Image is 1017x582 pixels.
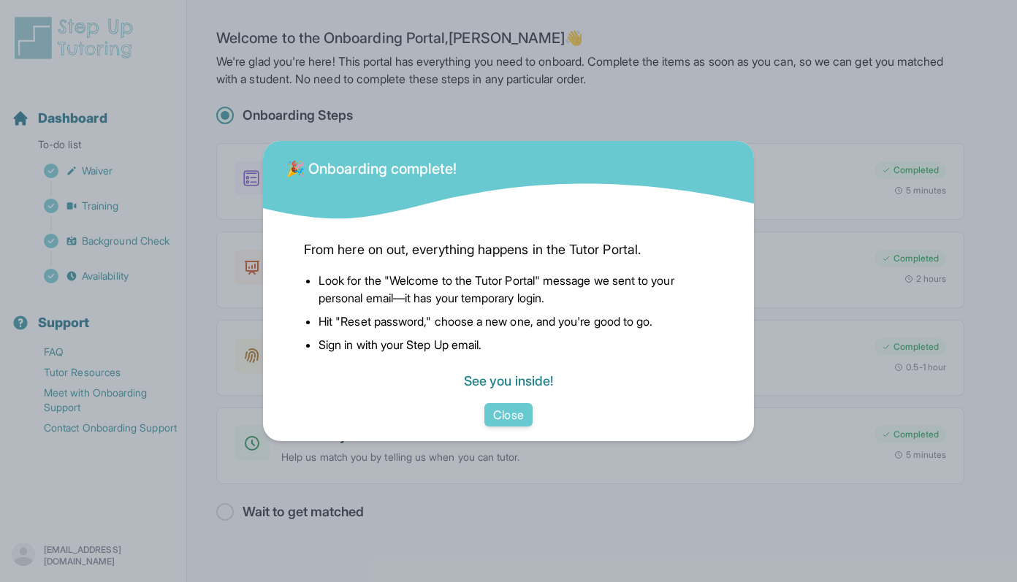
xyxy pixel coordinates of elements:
[319,313,713,330] li: Hit "Reset password," choose a new one, and you're good to go.
[319,336,713,353] li: Sign in with your Step Up email.
[464,373,553,388] a: See you inside!
[286,150,457,179] div: 🎉 Onboarding complete!
[484,403,532,426] button: Close
[319,272,713,307] li: Look for the "Welcome to the Tutor Portal" message we sent to your personal email—it has your tem...
[304,240,713,260] span: From here on out, everything happens in the Tutor Portal.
